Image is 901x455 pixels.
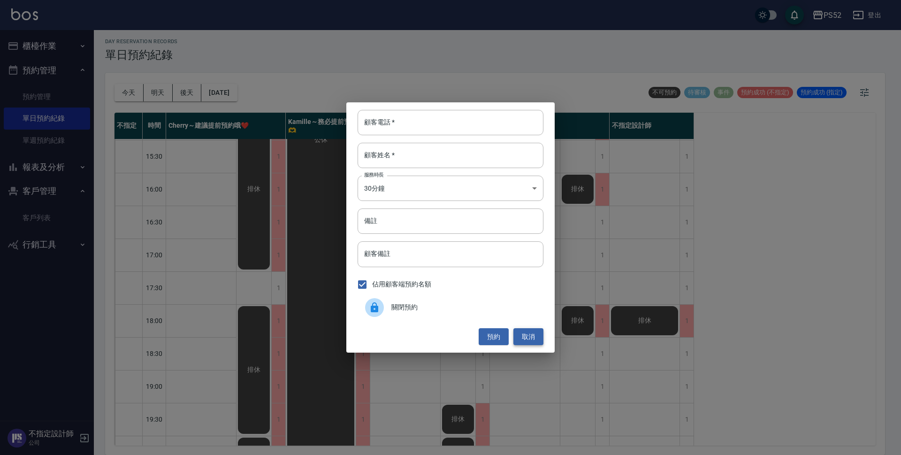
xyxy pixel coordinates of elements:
[358,176,543,201] div: 30分鐘
[364,171,384,178] label: 服務時長
[358,294,543,321] div: 關閉預約
[372,279,431,289] span: 佔用顧客端預約名額
[391,302,536,312] span: 關閉預約
[513,328,543,346] button: 取消
[479,328,509,346] button: 預約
